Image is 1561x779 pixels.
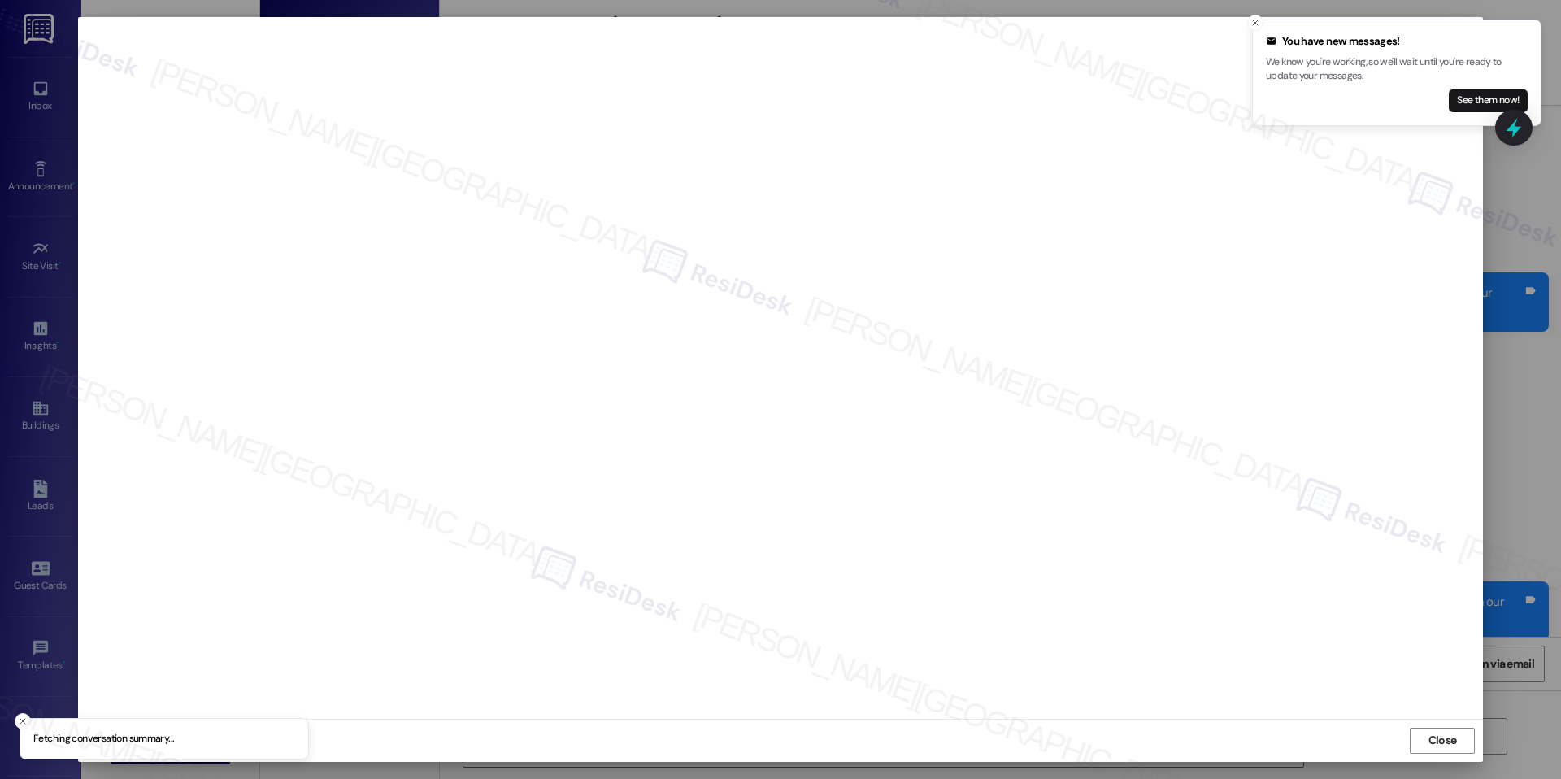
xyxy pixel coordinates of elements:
[1449,89,1528,112] button: See them now!
[1266,55,1528,84] p: We know you're working, so we'll wait until you're ready to update your messages.
[1247,15,1263,31] button: Close toast
[1266,33,1528,50] div: You have new messages!
[86,25,1475,710] iframe: retool
[15,713,31,729] button: Close toast
[33,732,174,746] p: Fetching conversation summary...
[1410,728,1475,754] button: Close
[1428,732,1457,749] span: Close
